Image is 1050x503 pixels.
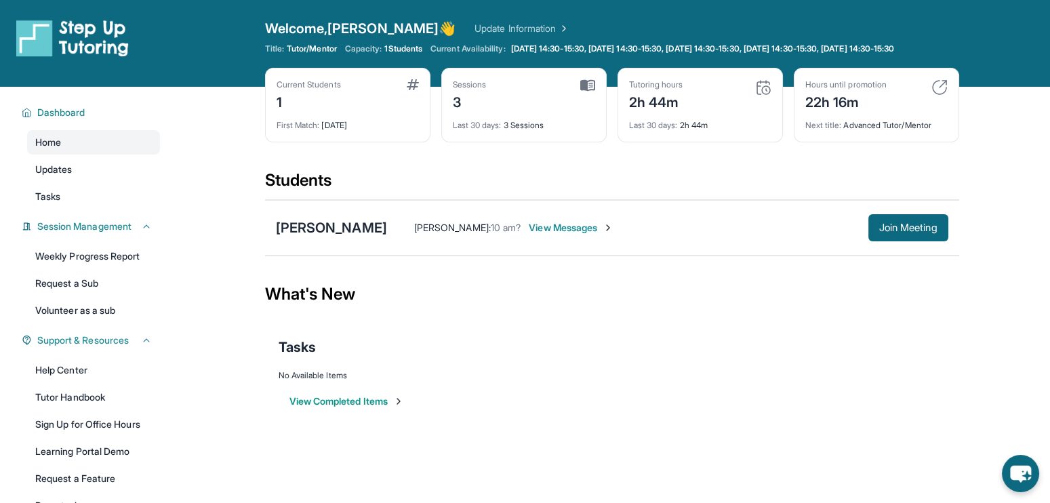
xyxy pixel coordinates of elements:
span: View Messages [529,221,613,235]
span: Next title : [805,120,842,130]
span: 1 Students [384,43,422,54]
a: Request a Feature [27,466,160,491]
div: 22h 16m [805,90,887,112]
a: Help Center [27,358,160,382]
span: Join Meeting [879,224,937,232]
div: 3 Sessions [453,112,595,131]
div: Advanced Tutor/Mentor [805,112,948,131]
a: Home [27,130,160,155]
span: Welcome, [PERSON_NAME] 👋 [265,19,456,38]
span: First Match : [277,120,320,130]
img: card [580,79,595,92]
span: Capacity: [345,43,382,54]
span: Updates [35,163,73,176]
a: Update Information [474,22,569,35]
span: [DATE] 14:30-15:30, [DATE] 14:30-15:30, [DATE] 14:30-15:30, [DATE] 14:30-15:30, [DATE] 14:30-15:30 [511,43,895,54]
img: Chevron Right [556,22,569,35]
span: [PERSON_NAME] : [414,222,491,233]
span: Last 30 days : [629,120,678,130]
button: Support & Resources [32,334,152,347]
div: No Available Items [279,370,946,381]
div: Hours until promotion [805,79,887,90]
a: Sign Up for Office Hours [27,412,160,437]
div: 2h 44m [629,112,771,131]
span: Tasks [35,190,60,203]
a: Volunteer as a sub [27,298,160,323]
a: Request a Sub [27,271,160,296]
span: Last 30 days : [453,120,502,130]
button: Session Management [32,220,152,233]
button: Join Meeting [868,214,948,241]
img: Chevron-Right [603,222,613,233]
span: Tasks [279,338,316,357]
img: card [931,79,948,96]
div: What's New [265,264,959,324]
div: 3 [453,90,487,112]
img: card [755,79,771,96]
button: View Completed Items [289,395,404,408]
span: Tutor/Mentor [287,43,337,54]
div: 2h 44m [629,90,683,112]
div: Sessions [453,79,487,90]
div: Students [265,169,959,199]
div: Tutoring hours [629,79,683,90]
span: Home [35,136,61,149]
span: Session Management [37,220,132,233]
img: logo [16,19,129,57]
span: Dashboard [37,106,85,119]
a: Weekly Progress Report [27,244,160,268]
div: 1 [277,90,341,112]
button: chat-button [1002,455,1039,492]
div: [DATE] [277,112,419,131]
span: Current Availability: [430,43,505,54]
div: Current Students [277,79,341,90]
img: card [407,79,419,90]
a: Updates [27,157,160,182]
button: Dashboard [32,106,152,119]
a: Tutor Handbook [27,385,160,409]
a: Tasks [27,184,160,209]
span: Title: [265,43,284,54]
a: Learning Portal Demo [27,439,160,464]
div: [PERSON_NAME] [276,218,387,237]
span: Support & Resources [37,334,129,347]
a: [DATE] 14:30-15:30, [DATE] 14:30-15:30, [DATE] 14:30-15:30, [DATE] 14:30-15:30, [DATE] 14:30-15:30 [508,43,897,54]
span: 10 am? [491,222,521,233]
